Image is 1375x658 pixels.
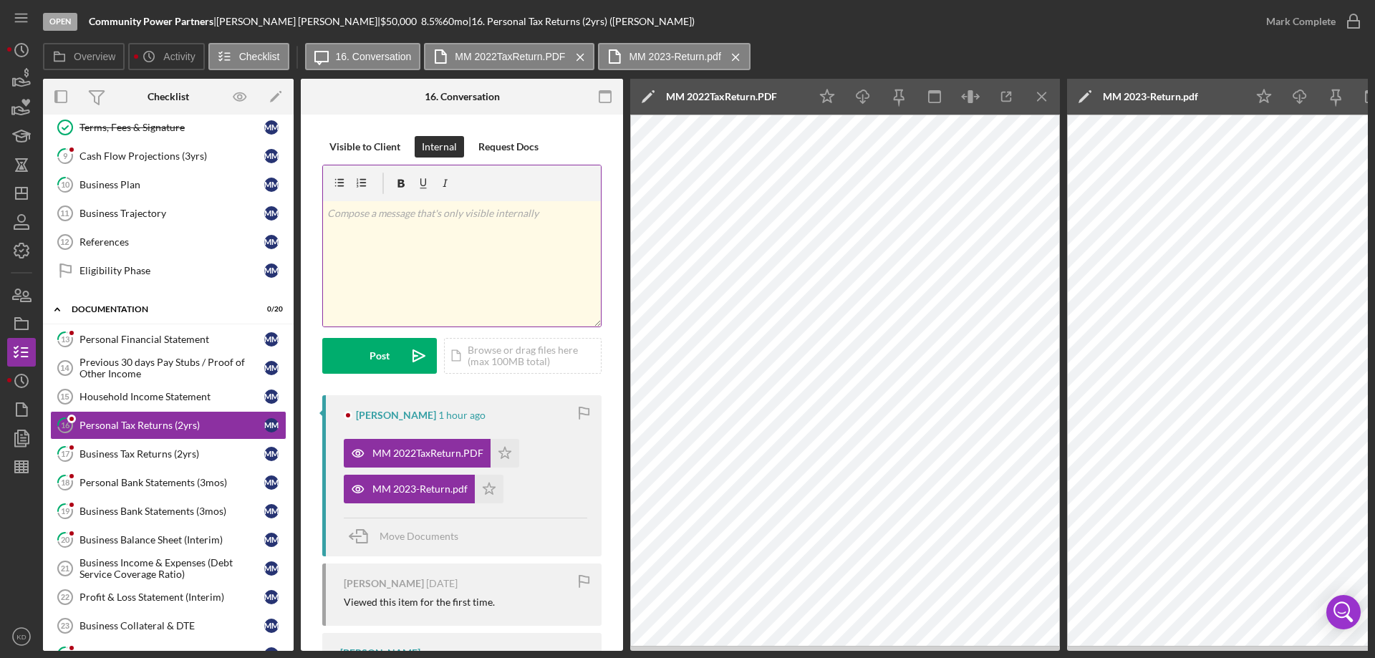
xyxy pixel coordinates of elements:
[264,475,279,490] div: M M
[50,440,286,468] a: 17Business Tax Returns (2yrs)MM
[79,505,264,517] div: Business Bank Statements (3mos)
[344,475,503,503] button: MM 2023-Return.pdf
[380,15,417,27] span: $50,000
[61,420,70,430] tspan: 16
[438,410,486,421] time: 2025-09-16 18:40
[629,51,720,62] label: MM 2023-Return.pdf
[322,136,407,158] button: Visible to Client
[89,15,213,27] b: Community Power Partners
[421,16,443,27] div: 8.5 %
[50,583,286,611] a: 22Profit & Loss Statement (Interim)MM
[79,357,264,379] div: Previous 30 days Pay Stubs / Proof of Other Income
[89,16,216,27] div: |
[50,256,286,285] a: Eligibility PhaseMM
[63,151,68,160] tspan: 9
[79,122,264,133] div: Terms, Fees & Signature
[148,91,189,102] div: Checklist
[264,390,279,404] div: M M
[50,142,286,170] a: 9Cash Flow Projections (3yrs)MM
[344,518,473,554] button: Move Documents
[478,136,539,158] div: Request Docs
[471,136,546,158] button: Request Docs
[50,228,286,256] a: 12ReferencesMM
[50,170,286,199] a: 10Business PlanMM
[61,180,70,189] tspan: 10
[1326,595,1361,629] div: Open Intercom Messenger
[264,561,279,576] div: M M
[264,533,279,547] div: M M
[50,382,286,411] a: 15Household Income StatementMM
[79,391,264,402] div: Household Income Statement
[50,199,286,228] a: 11Business TrajectoryMM
[426,578,458,589] time: 2025-09-13 12:36
[415,136,464,158] button: Internal
[50,611,286,640] a: 23Business Collateral & DTEMM
[422,136,457,158] div: Internal
[60,238,69,246] tspan: 12
[264,619,279,633] div: M M
[61,506,70,516] tspan: 19
[61,334,69,344] tspan: 13
[61,564,69,573] tspan: 21
[264,120,279,135] div: M M
[216,16,380,27] div: [PERSON_NAME] [PERSON_NAME] |
[264,447,279,461] div: M M
[329,136,400,158] div: Visible to Client
[239,51,280,62] label: Checklist
[50,497,286,526] a: 19Business Bank Statements (3mos)MM
[50,354,286,382] a: 14Previous 30 days Pay Stubs / Proof of Other IncomeMM
[16,633,26,641] text: KD
[305,43,421,70] button: 16. Conversation
[128,43,204,70] button: Activity
[79,334,264,345] div: Personal Financial Statement
[264,361,279,375] div: M M
[425,91,500,102] div: 16. Conversation
[79,620,264,632] div: Business Collateral & DTE
[50,526,286,554] a: 20Business Balance Sheet (Interim)MM
[61,621,69,630] tspan: 23
[43,13,77,31] div: Open
[7,622,36,651] button: KD
[356,410,436,421] div: [PERSON_NAME]
[74,51,115,62] label: Overview
[380,530,458,542] span: Move Documents
[79,150,264,162] div: Cash Flow Projections (3yrs)
[264,149,279,163] div: M M
[264,206,279,221] div: M M
[257,305,283,314] div: 0 / 20
[60,209,69,218] tspan: 11
[264,590,279,604] div: M M
[666,91,777,102] div: MM 2022TaxReturn.PDF
[424,43,594,70] button: MM 2022TaxReturn.PDF
[264,504,279,518] div: M M
[50,468,286,497] a: 18Personal Bank Statements (3mos)MM
[79,477,264,488] div: Personal Bank Statements (3mos)
[61,593,69,601] tspan: 22
[344,578,424,589] div: [PERSON_NAME]
[50,325,286,354] a: 13Personal Financial StatementMM
[344,439,519,468] button: MM 2022TaxReturn.PDF
[264,178,279,192] div: M M
[344,596,495,608] div: Viewed this item for the first time.
[79,208,264,219] div: Business Trajectory
[372,483,468,495] div: MM 2023-Return.pdf
[264,418,279,432] div: M M
[370,338,390,374] div: Post
[455,51,565,62] label: MM 2022TaxReturn.PDF
[50,411,286,440] a: 16Personal Tax Returns (2yrs)MM
[322,338,437,374] button: Post
[60,392,69,401] tspan: 15
[79,557,264,580] div: Business Income & Expenses (Debt Service Coverage Ratio)
[61,478,69,487] tspan: 18
[468,16,695,27] div: | 16. Personal Tax Returns (2yrs) ([PERSON_NAME])
[72,305,247,314] div: Documentation
[79,420,264,431] div: Personal Tax Returns (2yrs)
[79,448,264,460] div: Business Tax Returns (2yrs)
[61,449,70,458] tspan: 17
[443,16,468,27] div: 60 mo
[79,179,264,190] div: Business Plan
[79,265,264,276] div: Eligibility Phase
[50,113,286,142] a: Terms, Fees & SignatureMM
[43,43,125,70] button: Overview
[336,51,412,62] label: 16. Conversation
